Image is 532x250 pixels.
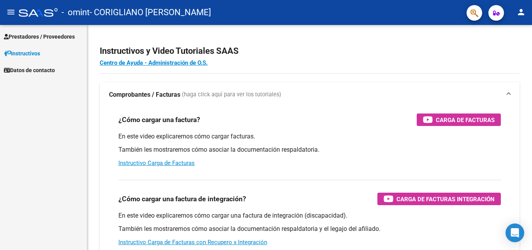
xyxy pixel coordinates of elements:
span: Carga de Facturas Integración [396,194,495,204]
p: En este video explicaremos cómo cargar facturas. [118,132,501,141]
span: (haga click aquí para ver los tutoriales) [182,90,281,99]
strong: Comprobantes / Facturas [109,90,180,99]
mat-icon: menu [6,7,16,17]
h2: Instructivos y Video Tutoriales SAAS [100,44,520,59]
button: Carga de Facturas Integración [377,193,501,205]
mat-expansion-panel-header: Comprobantes / Facturas (haga click aquí para ver los tutoriales) [100,82,520,107]
span: Carga de Facturas [436,115,495,125]
p: En este video explicaremos cómo cargar una factura de integración (discapacidad). [118,211,501,220]
p: También les mostraremos cómo asociar la documentación respaldatoria y el legajo del afiliado. [118,225,501,233]
h3: ¿Cómo cargar una factura de integración? [118,193,246,204]
span: - omint [62,4,90,21]
h3: ¿Cómo cargar una factura? [118,114,200,125]
span: Prestadores / Proveedores [4,32,75,41]
span: - CORIGLIANO [PERSON_NAME] [90,4,211,21]
button: Carga de Facturas [417,113,501,126]
span: Instructivos [4,49,40,58]
div: Open Intercom Messenger [506,223,524,242]
a: Instructivo Carga de Facturas [118,160,195,167]
a: Instructivo Carga de Facturas con Recupero x Integración [118,239,267,246]
a: Centro de Ayuda - Administración de O.S. [100,59,208,66]
p: También les mostraremos cómo asociar la documentación respaldatoria. [118,145,501,154]
mat-icon: person [516,7,526,17]
span: Datos de contacto [4,66,55,74]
